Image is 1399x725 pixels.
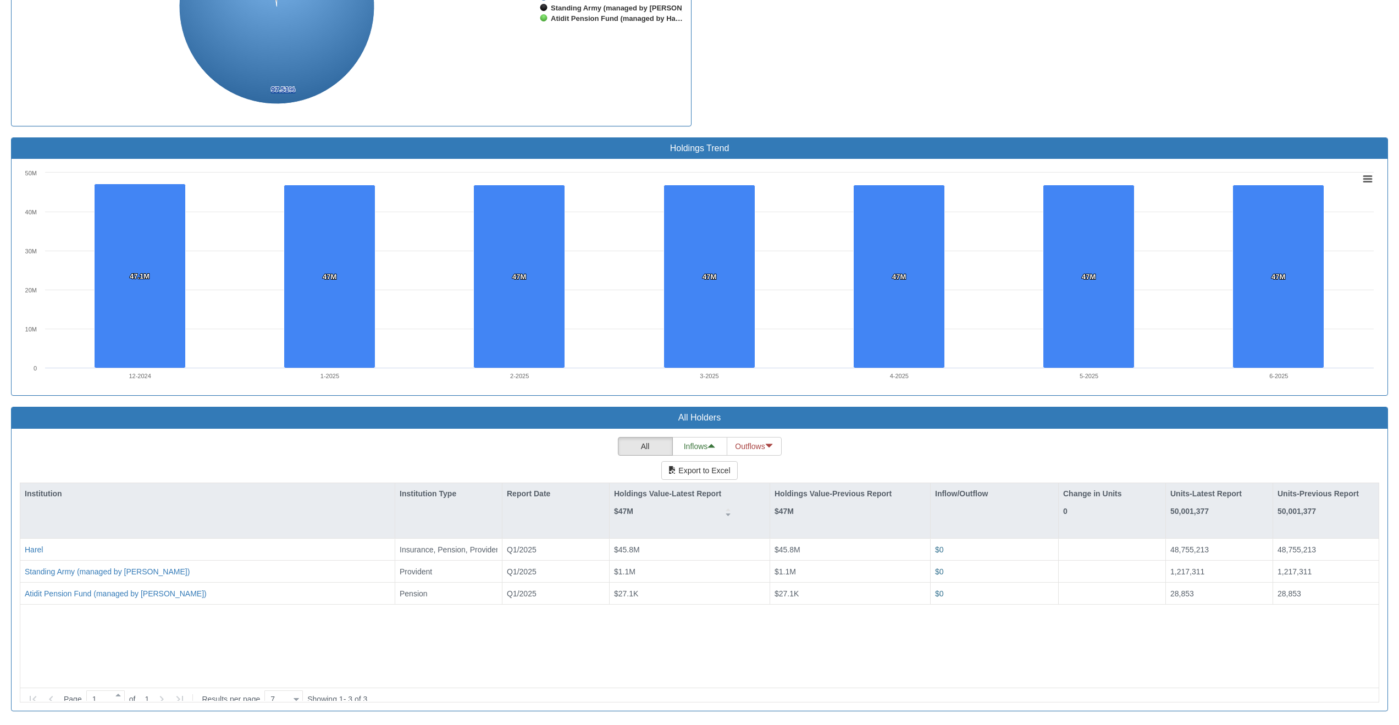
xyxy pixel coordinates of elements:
text: 10M [25,326,37,333]
div: 48,755,213 [1278,544,1374,555]
div: Institution [20,483,395,504]
p: Holdings Value-Latest Report [614,488,721,500]
strong: 50,001,377 [1278,507,1316,516]
span: $1.1M [775,567,796,576]
p: Units-Previous Report [1278,488,1359,500]
p: Holdings Value-Previous Report [775,488,892,500]
button: Atidit Pension Fund (managed by [PERSON_NAME]) [25,588,207,599]
div: Q1/2025 [507,566,605,577]
span: $27.1K [614,589,638,598]
text: 6-2025 [1269,373,1288,379]
div: Pension [400,588,497,599]
tspan: Atidit Pension Fund (managed by Ha… [551,14,683,23]
text: 20M [25,287,37,294]
button: Harel [25,544,43,555]
button: Inflows [672,437,727,456]
text: 1-2025 [320,373,339,379]
div: Institution Type [395,483,502,504]
strong: $47M [775,507,794,516]
p: Units-Latest Report [1170,488,1242,500]
tspan: 47M [323,273,336,281]
div: 1,217,311 [1278,566,1374,577]
text: 3-2025 [700,373,718,379]
span: $0 [935,589,944,598]
tspan: 47M [1271,273,1285,281]
button: Outflows [727,437,782,456]
div: Inflow/Outflow [931,483,1058,504]
button: Standing Army (managed by [PERSON_NAME]) [25,566,190,577]
button: Export to Excel [661,461,737,480]
tspan: Standing Army (managed by [PERSON_NAME]) [551,4,712,12]
div: 7 [266,694,275,705]
span: $45.8M [614,545,640,554]
tspan: 47M [892,273,906,281]
tspan: 47M [1082,273,1096,281]
text: 40M [25,209,37,215]
h3: Holdings Trend [20,143,1379,153]
div: 28,853 [1278,588,1374,599]
tspan: 97.51% [271,85,296,93]
text: 12-2024 [129,373,151,379]
div: Report Date [502,483,609,504]
text: 50M [25,170,37,176]
span: $0 [935,545,944,554]
strong: 50,001,377 [1170,507,1209,516]
div: Provident [400,566,497,577]
div: 48,755,213 [1170,544,1268,555]
strong: 0 [1063,507,1068,516]
tspan: 47M [703,273,716,281]
span: $1.1M [614,567,635,576]
text: 30M [25,248,37,254]
span: Results per page [202,694,260,705]
span: $45.8M [775,545,800,554]
div: Showing 1 - 3 of 3 [307,689,367,709]
text: 0 [34,365,37,372]
div: 28,853 [1170,588,1268,599]
div: Insurance, Pension, Provident [400,544,497,555]
span: Page [64,694,82,705]
h3: All Holders [20,413,1379,423]
strong: $47M [614,507,633,516]
text: 2-2025 [510,373,529,379]
span: $0 [935,567,944,576]
tspan: 47.1M [130,272,150,280]
span: 1 [135,694,149,705]
div: of [23,689,307,709]
span: $27.1K [775,589,799,598]
div: 1,217,311 [1170,566,1268,577]
text: 5-2025 [1080,373,1098,379]
div: Q1/2025 [507,588,605,599]
text: 4-2025 [890,373,909,379]
p: Change in Units [1063,488,1122,500]
div: Q1/2025 [507,544,605,555]
button: All [618,437,673,456]
tspan: 47M [512,273,526,281]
